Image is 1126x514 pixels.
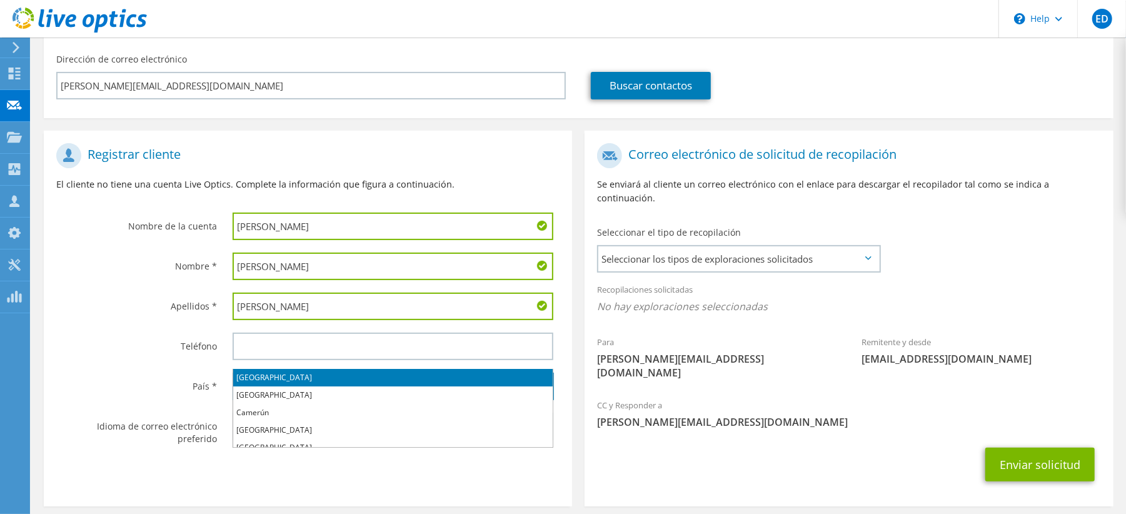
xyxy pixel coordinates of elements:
li: Camerún [233,404,553,421]
span: No hay exploraciones seleccionadas [597,300,1100,313]
label: País * [56,373,217,393]
label: Apellidos * [56,293,217,313]
li: [GEOGRAPHIC_DATA] [233,421,553,439]
span: ED [1092,9,1112,29]
div: CC y Responder a [585,392,1113,435]
p: Se enviará al cliente un correo electrónico con el enlace para descargar el recopilador tal como ... [597,178,1100,205]
div: Para [585,329,849,386]
a: Buscar contactos [591,72,711,99]
label: Teléfono [56,333,217,353]
h1: Correo electrónico de solicitud de recopilación [597,143,1094,168]
div: Remitente y desde [849,329,1113,372]
label: Dirección de correo electrónico [56,53,187,66]
svg: \n [1014,13,1025,24]
span: [PERSON_NAME][EMAIL_ADDRESS][DOMAIN_NAME] [597,352,837,380]
span: [EMAIL_ADDRESS][DOMAIN_NAME] [862,352,1101,366]
button: Enviar solicitud [985,448,1095,481]
h1: Registrar cliente [56,143,553,168]
label: Idioma de correo electrónico preferido [56,413,217,445]
label: Seleccionar el tipo de recopilación [597,226,741,239]
li: [GEOGRAPHIC_DATA] [233,386,553,404]
label: Nombre * [56,253,217,273]
div: Recopilaciones solicitadas [585,276,1113,323]
label: Nombre de la cuenta [56,213,217,233]
p: El cliente no tiene una cuenta Live Optics. Complete la información que figura a continuación. [56,178,560,191]
li: [GEOGRAPHIC_DATA] [233,369,553,386]
span: [PERSON_NAME][EMAIL_ADDRESS][DOMAIN_NAME] [597,415,1100,429]
li: [GEOGRAPHIC_DATA] [233,439,553,456]
span: Seleccionar los tipos de exploraciones solicitados [598,246,879,271]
